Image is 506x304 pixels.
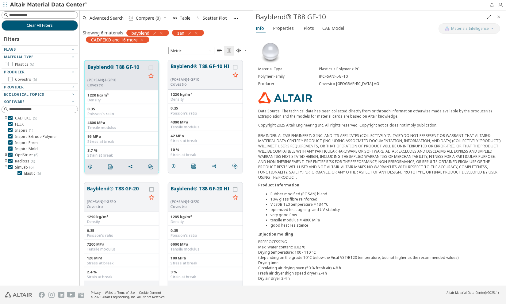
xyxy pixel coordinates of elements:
i: toogle group [4,153,8,158]
div: Copyright 2025 Altair Engineering Inc. All rights reserved. Copyright notice does not imply publi... [258,123,501,180]
div: Material Type [258,67,319,72]
span: ( 6 ) [29,165,33,170]
span: ( 6 ) [33,77,37,82]
span: Inspire [15,128,33,133]
button: Favorite [230,193,240,203]
div: (PC+SAN)-I-GF20 [87,199,147,204]
span: Inspire Extrude Polymer [15,134,57,139]
span: Compare (0) [136,16,161,20]
span: Table [180,16,190,20]
div: Strain at break [171,275,240,279]
li: Rubber modified (PC SAN) blend [270,191,501,197]
button: Favorite [230,71,240,80]
div: 95 MPa [87,134,156,139]
button: Bayblend® T88 GF-20 HI [171,185,230,199]
div: 1285 kg/m³ [171,214,240,219]
button: Bayblend® T88 GF-10 HI [171,63,230,77]
div: Stress at break [87,139,156,144]
div: Strain at break [87,153,156,158]
div: 10 % [171,147,240,152]
button: Details [85,161,98,173]
div: 6000 MPa [171,242,240,247]
button: Material Type [2,53,78,61]
span: Plastics [15,62,34,67]
button: PDF Download [105,282,118,294]
i: toogle group [4,116,8,121]
img: Material Type Image [258,40,283,64]
button: Share [125,282,138,294]
span: Material Type [4,54,33,60]
p: Covestro [171,204,230,209]
div: 0.35 [87,107,156,111]
div: Stress at break [171,261,240,266]
p: Covestro [87,204,147,209]
span: Advanced Search [90,16,124,20]
span: Plots [304,23,314,33]
button: Details [168,160,181,172]
li: good heat resistance [270,223,501,228]
span: Covestro [15,77,37,82]
a: Cookie Consent [139,290,161,295]
span: Inspire Mold [15,146,38,151]
button: Software [2,98,78,106]
div: (PC+SAN)-I-GF20 [171,199,230,204]
button: Theme [234,46,250,56]
div: Stress at break [87,261,156,266]
div: Polymer Family [258,74,319,79]
div: Unit System [168,47,214,54]
i: toogle group [4,62,8,67]
span: Properties [273,23,294,33]
i:  [148,164,153,169]
span: Inspire Form [15,140,38,145]
button: Share [125,161,138,173]
button: PDF Download [189,282,201,294]
i: toogle group [4,159,8,164]
span: CADFEKO and 16 more [91,37,138,42]
div: Plastics > Polymer > PC [319,67,501,72]
span: FLUX [15,122,24,127]
div: Producer [258,81,319,86]
button: Close [494,12,504,22]
i: toogle group [4,165,8,170]
span: OptiStruct [15,153,38,158]
div: Poisson's ratio [171,233,240,238]
li: optimized heat ageing- and UV-stability [270,207,501,212]
div: 1220 kg/m³ [171,92,240,97]
div: grid [80,56,253,286]
i:  [236,48,241,53]
button: Tile View [224,46,234,56]
span: ( 6 ) [30,62,34,67]
span: ( 6 ) [31,158,35,164]
span: Materials Intelligence [451,26,489,31]
div: Density [171,97,240,102]
div: 42 MPa [171,134,240,138]
button: Favorite [147,193,156,203]
p: Covestro [87,83,146,88]
button: Table View [214,46,224,56]
i:  [227,48,232,53]
span: Altair Material Data Center [447,290,485,295]
span: bayblend [132,30,149,36]
div: (PC+SAN)-I-GF10 [171,77,230,82]
div: Strain at break [171,152,240,157]
span: Software [4,99,25,104]
button: Flags [2,46,78,53]
div: Covestro [GEOGRAPHIC_DATA] AG [319,81,501,86]
button: Bayblend® T88 GF-20 [87,185,147,199]
i:  [232,164,237,169]
div: 100 MPa [171,256,240,261]
div: Tensile modulus [87,125,156,130]
button: Provider [2,84,78,91]
span: san [177,30,184,36]
div: Strain at break [87,275,156,279]
div: Tensile modulus [171,247,240,252]
div: Product Information [258,182,501,188]
span: Info [256,23,264,33]
div: Density [87,219,156,224]
span: Elastic [24,171,41,176]
img: Altair Engineering [5,292,32,298]
a: Website Terms of Use [105,290,135,295]
span: Flags [4,47,16,52]
span: Scatter Plot [203,16,227,20]
p: Data Source: The technical data has been collected directly from or through information otherwise... [258,108,501,119]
